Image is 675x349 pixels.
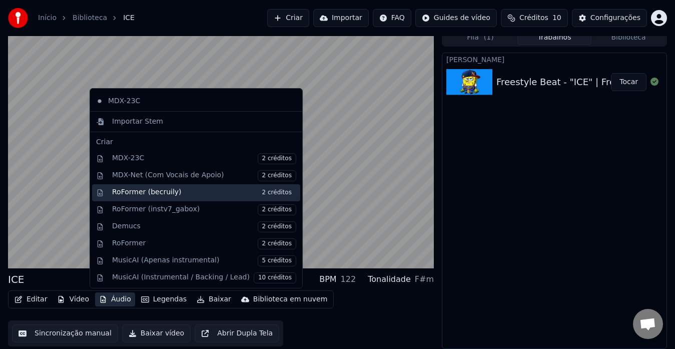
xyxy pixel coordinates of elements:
span: 2 créditos [258,153,296,164]
button: Importar [313,9,369,27]
button: Sincronização manual [12,324,118,342]
button: Áudio [95,292,135,306]
div: MusicAI (Instrumental / Backing / Lead) [112,272,296,283]
span: ( 1 ) [484,33,494,43]
div: Demucs [112,221,296,232]
span: 10 créditos [254,272,296,283]
div: Conversa aberta [633,309,663,339]
div: ICE [8,272,25,286]
button: Abrir Dupla Tela [195,324,279,342]
div: BPM [319,273,336,285]
div: [PERSON_NAME] [442,53,666,65]
div: Biblioteca em nuvem [253,294,328,304]
span: ICE [123,13,135,23]
div: Configurações [590,13,640,23]
span: Créditos [519,13,548,23]
button: Baixar [193,292,235,306]
span: 2 créditos [258,238,296,249]
span: 5 créditos [258,255,296,266]
button: Trabalhos [517,31,591,45]
div: MDX-Net (Com Vocais de Apoio) [112,170,296,181]
span: 2 créditos [258,187,296,198]
button: Editar [11,292,51,306]
button: Criar [267,9,309,27]
div: MDX-23C [92,93,285,109]
button: Vídeo [53,292,93,306]
div: Tonalidade [368,273,411,285]
div: F#m [415,273,434,285]
div: RoFormer [112,238,296,249]
button: Guides de vídeo [415,9,497,27]
button: Biblioteca [591,31,665,45]
span: 2 créditos [258,221,296,232]
img: youka [8,8,28,28]
button: Configurações [572,9,647,27]
div: Criar [96,137,296,147]
div: MusicAI (Apenas instrumental) [112,255,296,266]
span: 2 créditos [258,170,296,181]
button: Legendas [137,292,191,306]
a: Início [38,13,57,23]
div: MDX-23C [112,153,296,164]
button: Tocar [611,73,646,91]
button: Créditos10 [501,9,568,27]
button: Fila [443,31,517,45]
div: RoFormer (instv7_gabox) [112,204,296,215]
span: 2 créditos [258,204,296,215]
div: Importar Stem [112,117,163,127]
div: 122 [341,273,356,285]
nav: breadcrumb [38,13,135,23]
span: 10 [552,13,561,23]
button: Baixar vídeo [122,324,191,342]
div: RoFormer (becruily) [112,187,296,198]
a: Biblioteca [73,13,107,23]
button: FAQ [373,9,411,27]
